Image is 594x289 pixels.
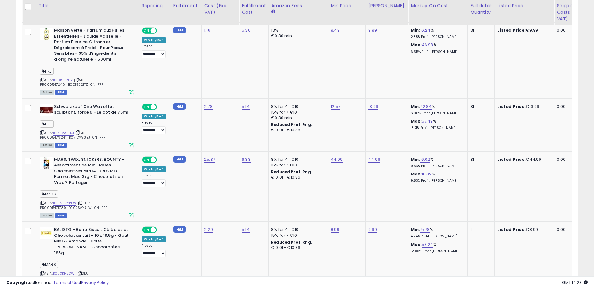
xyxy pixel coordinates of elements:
[411,171,422,177] b: Max:
[143,227,151,233] span: ON
[557,157,587,162] div: 0.00
[40,213,54,218] span: All listings currently available for purchase on Amazon
[411,179,463,183] p: 9.53% Profit [PERSON_NAME]
[143,157,151,162] span: ON
[143,28,151,33] span: ON
[40,68,54,75] span: HKL
[411,241,422,247] b: Max:
[204,156,215,163] a: 25.37
[331,156,343,163] a: 44.99
[173,27,186,33] small: FBM
[271,162,323,168] div: 15% for > €10
[6,280,109,286] div: seller snap | |
[40,78,103,87] span: | SKU: PR0005472461_B0D19321TZ_0N_FPF
[422,171,432,177] a: 16.02
[271,122,312,127] b: Reduced Prof. Rng.
[271,240,312,245] b: Reduced Prof. Rng.
[497,28,549,33] div: €9.99
[497,156,526,162] b: Listed Price:
[331,3,363,9] div: Min Price
[142,244,166,258] div: Preset:
[242,3,266,16] div: Fulfillment Cost
[411,164,463,168] p: 9.53% Profit [PERSON_NAME]
[204,27,210,33] a: 1.16
[331,104,340,110] a: 12.57
[6,280,29,286] strong: Copyright
[331,27,340,33] a: 9.49
[497,226,526,232] b: Listed Price:
[173,103,186,110] small: FBM
[142,173,166,187] div: Preset:
[143,104,151,109] span: ON
[242,226,250,233] a: 5.14
[411,111,463,115] p: 6.06% Profit [PERSON_NAME]
[55,143,67,148] span: FBM
[54,227,130,257] b: BALISTO - Barre Biscuit Céréales et Chocolat au Lait - 10 x 18,5g - Goût Miel & Amande - Boite [P...
[40,190,58,198] span: MARS
[420,104,432,110] a: 22.84
[142,236,166,242] div: Win BuyBox *
[173,3,199,9] div: Fulfillment
[420,156,430,163] a: 16.02
[411,171,463,183] div: %
[411,157,463,168] div: %
[271,169,312,175] b: Reduced Prof. Rng.
[173,226,186,233] small: FBM
[271,3,325,9] div: Amazon Fees
[156,28,166,33] span: OFF
[40,157,134,218] div: ASIN:
[271,128,323,133] div: €10.01 - €10.86
[411,119,463,130] div: %
[142,3,168,9] div: Repricing
[142,120,166,134] div: Preset:
[142,37,166,43] div: Win BuyBox *
[411,42,463,54] div: %
[368,226,377,233] a: 9.99
[411,249,463,253] p: 12.88% Profit [PERSON_NAME]
[54,280,80,286] a: Terms of Use
[411,28,463,39] div: %
[40,28,134,94] div: ASIN:
[156,157,166,162] span: OFF
[497,157,549,162] div: €44.99
[470,227,490,232] div: 1
[40,90,54,95] span: All listings currently available for purchase on Amazon
[411,3,465,9] div: Markup on Cost
[55,213,67,218] span: FBM
[411,234,463,239] p: 4.24% Profit [PERSON_NAME]
[54,28,130,64] b: Maison Verte - Parfum aux Huiles Essentielles - Liquide Vaisselle - Parfum Fleur de Citronnier - ...
[470,3,492,16] div: Fulfillable Quantity
[40,261,58,268] span: MARS
[204,226,213,233] a: 2.29
[40,104,134,147] div: ASIN:
[271,233,323,238] div: 15% for > €10
[53,78,73,83] a: B0D19321TZ
[422,42,433,48] a: 46.98
[368,3,405,9] div: [PERSON_NAME]
[40,28,53,40] img: 419nkNd-t5L._SL40_.jpg
[40,157,53,169] img: 41NmQKnKyjL._SL40_.jpg
[470,157,490,162] div: 31
[53,200,76,206] a: B002SVYRLW
[271,109,323,115] div: 15% for > €10
[40,130,105,140] span: | SKU: PR0005479244_B071DV9GBJ_0N_FPF
[271,28,323,33] div: 13%
[271,227,323,232] div: 8% for <= €10
[40,227,53,239] img: 41i8WDR5ZOL._SL40_.jpg
[411,118,422,124] b: Max:
[40,200,107,210] span: | SKU: PR0005471789_B002SVYRLW_0N_FPF
[368,104,378,110] a: 13.99
[242,27,251,33] a: 5.30
[204,104,213,110] a: 2.78
[271,157,323,162] div: 8% for <= €10
[331,226,339,233] a: 8.99
[497,227,549,232] div: €8.99
[411,50,463,54] p: 6.55% Profit [PERSON_NAME]
[411,27,420,33] b: Min:
[271,115,323,121] div: €0.30 min
[242,156,251,163] a: 6.33
[557,104,587,109] div: 0.00
[411,104,463,115] div: %
[497,104,526,109] b: Listed Price:
[271,104,323,109] div: 8% for <= €10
